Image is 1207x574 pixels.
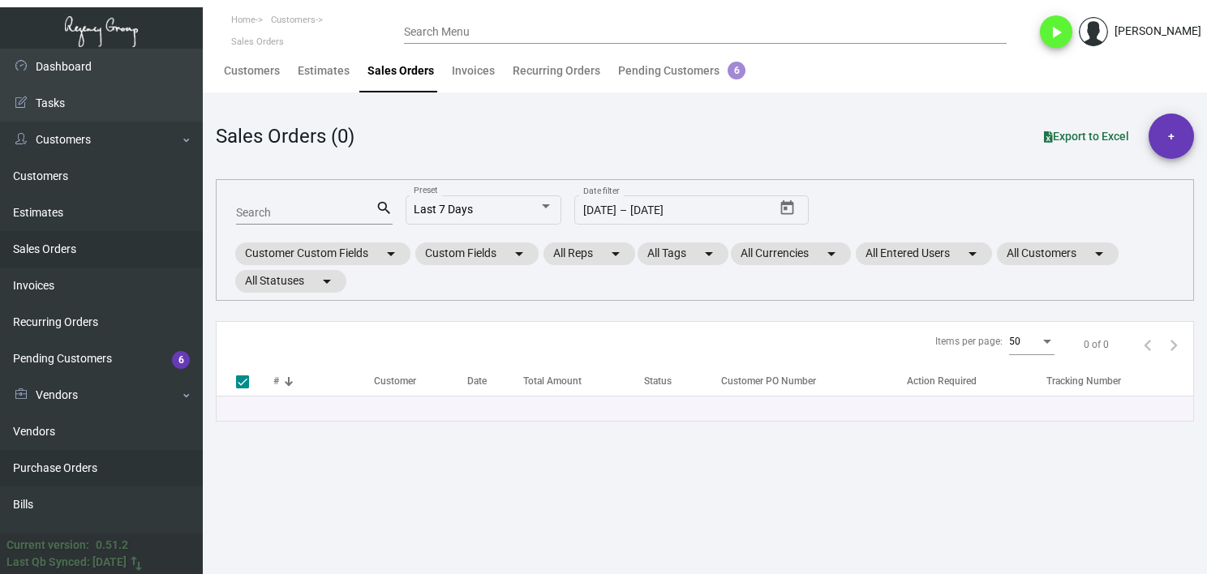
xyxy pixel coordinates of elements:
[367,62,434,79] div: Sales Orders
[644,374,714,388] div: Status
[96,537,128,554] div: 0.51.2
[6,537,89,554] div: Current version:
[856,242,992,265] mat-chip: All Entered Users
[374,374,416,388] div: Customer
[1089,244,1109,263] mat-icon: arrow_drop_down
[216,122,354,151] div: Sales Orders (0)
[1149,114,1194,159] button: +
[513,62,600,79] div: Recurring Orders
[1079,17,1108,46] img: admin@bootstrapmaster.com
[224,62,280,79] div: Customers
[1009,336,1055,348] mat-select: Items per page:
[1009,336,1020,347] span: 50
[543,242,635,265] mat-chip: All Reps
[1046,374,1121,388] div: Tracking Number
[509,244,529,263] mat-icon: arrow_drop_down
[376,199,393,218] mat-icon: search
[467,374,523,388] div: Date
[1044,130,1129,143] span: Export to Excel
[963,244,982,263] mat-icon: arrow_drop_down
[721,374,907,388] div: Customer PO Number
[1084,337,1109,352] div: 0 of 0
[298,62,350,79] div: Estimates
[271,15,316,25] span: Customers
[935,334,1003,349] div: Items per page:
[620,204,627,217] span: –
[231,36,284,47] span: Sales Orders
[1046,374,1193,388] div: Tracking Number
[273,374,279,388] div: #
[618,62,745,79] div: Pending Customers
[638,242,728,265] mat-chip: All Tags
[644,374,672,388] div: Status
[1161,332,1187,358] button: Next page
[374,374,467,388] div: Customer
[606,244,625,263] mat-icon: arrow_drop_down
[273,374,374,388] div: #
[1040,15,1072,48] button: play_arrow
[414,203,473,216] span: Last 7 Days
[583,204,616,217] input: Start date
[523,374,582,388] div: Total Amount
[415,242,539,265] mat-chip: Custom Fields
[235,270,346,293] mat-chip: All Statuses
[630,204,723,217] input: End date
[1115,23,1201,40] div: [PERSON_NAME]
[523,374,643,388] div: Total Amount
[452,62,495,79] div: Invoices
[467,374,487,388] div: Date
[775,195,801,221] button: Open calendar
[997,242,1119,265] mat-chip: All Customers
[731,242,851,265] mat-chip: All Currencies
[1168,114,1175,159] span: +
[6,554,127,571] div: Last Qb Synced: [DATE]
[231,15,256,25] span: Home
[1046,23,1066,42] i: play_arrow
[907,374,1046,388] div: Action Required
[235,242,410,265] mat-chip: Customer Custom Fields
[381,244,401,263] mat-icon: arrow_drop_down
[317,272,337,291] mat-icon: arrow_drop_down
[699,244,719,263] mat-icon: arrow_drop_down
[721,374,816,388] div: Customer PO Number
[907,374,977,388] div: Action Required
[1031,122,1142,151] button: Export to Excel
[1135,332,1161,358] button: Previous page
[822,244,841,263] mat-icon: arrow_drop_down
